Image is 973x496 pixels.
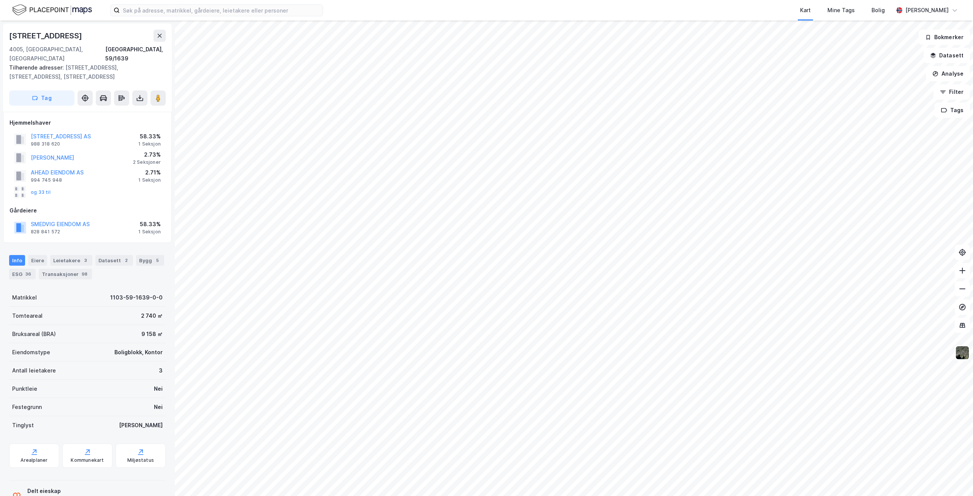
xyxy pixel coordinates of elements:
[12,403,42,412] div: Festegrunn
[905,6,949,15] div: [PERSON_NAME]
[31,141,60,147] div: 988 318 620
[119,421,163,430] div: [PERSON_NAME]
[12,3,92,17] img: logo.f888ab2527a4732fd821a326f86c7f29.svg
[127,457,154,463] div: Miljøstatus
[138,177,161,183] div: 1 Seksjon
[141,311,163,320] div: 2 740 ㎡
[24,270,33,278] div: 36
[933,84,970,100] button: Filter
[919,30,970,45] button: Bokmerker
[935,460,973,496] div: Kontrollprogram for chat
[926,66,970,81] button: Analyse
[120,5,323,16] input: Søk på adresse, matrikkel, gårdeiere, leietakere eller personer
[10,118,165,127] div: Hjemmelshaver
[12,348,50,357] div: Eiendomstype
[800,6,811,15] div: Kart
[872,6,885,15] div: Bolig
[138,229,161,235] div: 1 Seksjon
[12,384,37,393] div: Punktleie
[12,366,56,375] div: Antall leietakere
[9,255,25,266] div: Info
[136,255,164,266] div: Bygg
[122,257,130,264] div: 2
[39,269,92,279] div: Transaksjoner
[27,486,127,496] div: Delt eieskap
[21,457,48,463] div: Arealplaner
[935,103,970,118] button: Tags
[71,457,104,463] div: Kommunekart
[95,255,133,266] div: Datasett
[12,293,37,302] div: Matrikkel
[50,255,92,266] div: Leietakere
[159,366,163,375] div: 3
[9,90,74,106] button: Tag
[31,229,60,235] div: 828 841 572
[924,48,970,63] button: Datasett
[12,311,43,320] div: Tomteareal
[138,132,161,141] div: 58.33%
[955,345,970,360] img: 9k=
[114,348,163,357] div: Boligblokk, Kontor
[10,206,165,215] div: Gårdeiere
[827,6,855,15] div: Mine Tags
[935,460,973,496] iframe: Chat Widget
[31,177,62,183] div: 994 745 948
[9,64,65,71] span: Tilhørende adresser:
[9,63,160,81] div: [STREET_ADDRESS], [STREET_ADDRESS], [STREET_ADDRESS]
[28,255,47,266] div: Eiere
[110,293,163,302] div: 1103-59-1639-0-0
[133,159,161,165] div: 2 Seksjoner
[82,257,89,264] div: 3
[138,168,161,177] div: 2.71%
[138,220,161,229] div: 58.33%
[12,421,34,430] div: Tinglyst
[154,384,163,393] div: Nei
[154,257,161,264] div: 5
[154,403,163,412] div: Nei
[133,150,161,159] div: 2.73%
[9,269,36,279] div: ESG
[9,45,105,63] div: 4005, [GEOGRAPHIC_DATA], [GEOGRAPHIC_DATA]
[138,141,161,147] div: 1 Seksjon
[105,45,166,63] div: [GEOGRAPHIC_DATA], 59/1639
[80,270,89,278] div: 98
[141,330,163,339] div: 9 158 ㎡
[9,30,84,42] div: [STREET_ADDRESS]
[12,330,56,339] div: Bruksareal (BRA)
